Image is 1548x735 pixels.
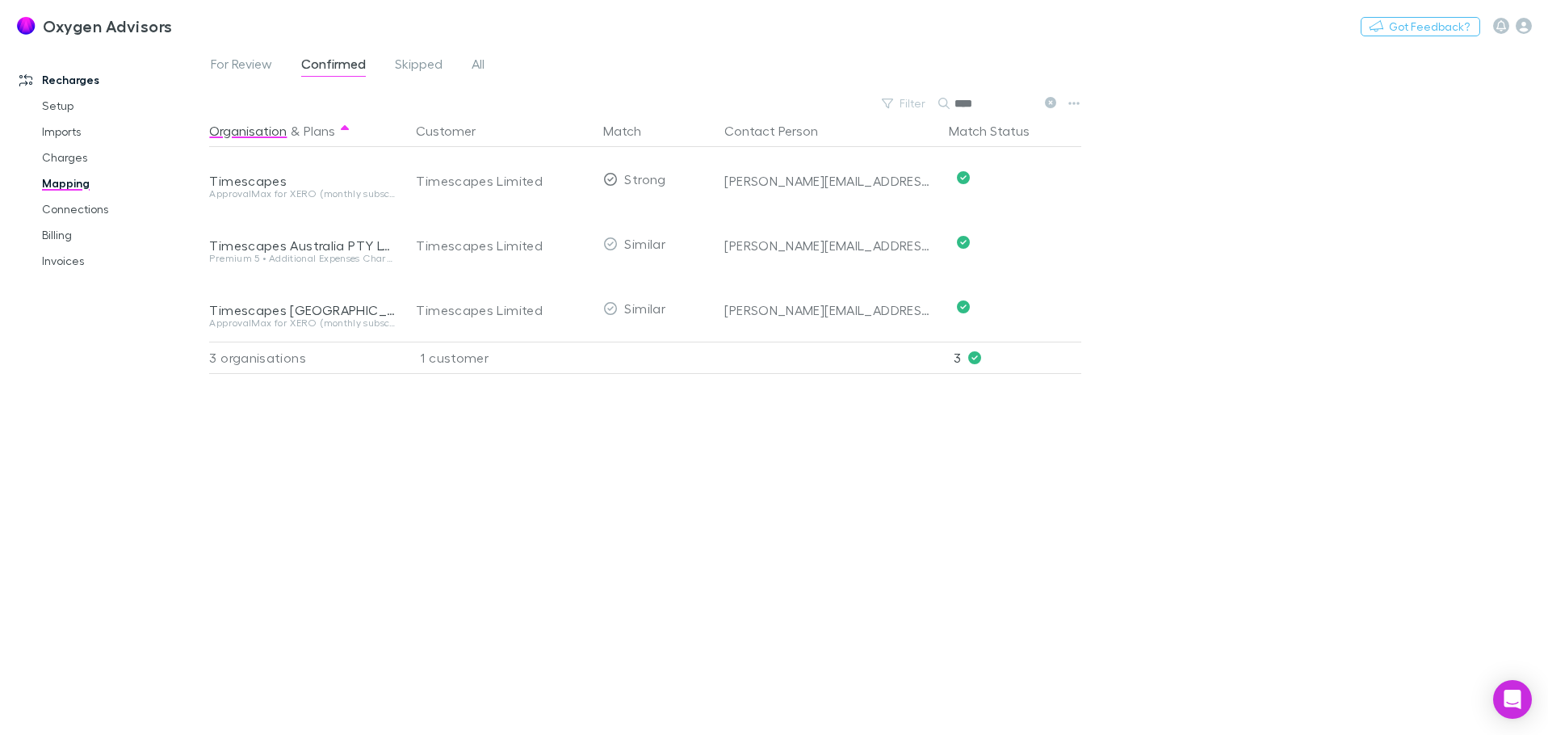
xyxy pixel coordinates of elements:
[26,145,218,170] a: Charges
[603,115,661,147] button: Match
[209,115,287,147] button: Organisation
[301,56,366,77] span: Confirmed
[874,94,935,113] button: Filter
[957,236,970,249] svg: Confirmed
[724,302,936,318] div: [PERSON_NAME][EMAIL_ADDRESS][DOMAIN_NAME]
[209,173,396,189] div: Timescapes
[43,16,173,36] h3: Oxygen Advisors
[26,222,218,248] a: Billing
[26,196,218,222] a: Connections
[416,115,495,147] button: Customer
[403,342,597,374] div: 1 customer
[6,6,182,45] a: Oxygen Advisors
[209,115,396,147] div: &
[209,189,396,199] div: ApprovalMax for XERO (monthly subscription) • ApprovalMax for XERO (monthly subscription) Tier 3
[395,56,443,77] span: Skipped
[624,300,665,316] span: Similar
[724,115,837,147] button: Contact Person
[1361,17,1480,36] button: Got Feedback?
[16,16,36,36] img: Oxygen Advisors's Logo
[1493,680,1532,719] div: Open Intercom Messenger
[416,149,590,213] div: Timescapes Limited
[209,302,396,318] div: Timescapes [GEOGRAPHIC_DATA]
[472,56,485,77] span: All
[304,115,335,147] button: Plans
[957,171,970,184] svg: Confirmed
[26,170,218,196] a: Mapping
[624,171,665,187] span: Strong
[624,236,665,251] span: Similar
[724,173,936,189] div: [PERSON_NAME][EMAIL_ADDRESS][DOMAIN_NAME]
[416,278,590,342] div: Timescapes Limited
[209,254,396,263] div: Premium 5 • Additional Expenses Charges • Premium 5 + Expenses • ApprovalMax for XERO (monthly su...
[209,318,396,328] div: ApprovalMax for XERO (monthly subscription) • ApprovalMax for XERO (monthly subscription) Tier 3
[209,342,403,374] div: 3 organisations
[26,93,218,119] a: Setup
[209,237,396,254] div: Timescapes Australia PTY LTD
[211,56,272,77] span: For Review
[724,237,936,254] div: [PERSON_NAME][EMAIL_ADDRESS][DOMAIN_NAME]
[949,115,1049,147] button: Match Status
[416,213,590,278] div: Timescapes Limited
[3,67,218,93] a: Recharges
[957,300,970,313] svg: Confirmed
[954,342,1081,373] p: 3
[26,119,218,145] a: Imports
[26,248,218,274] a: Invoices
